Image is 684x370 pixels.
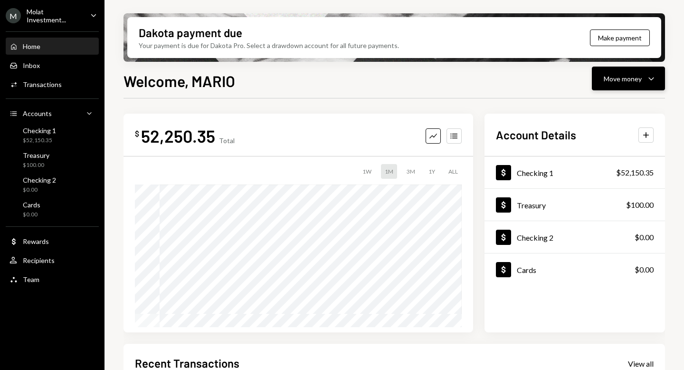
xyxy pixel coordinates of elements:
a: Cards$0.00 [484,253,665,285]
button: Make payment [590,29,650,46]
div: 52,250.35 [141,125,215,146]
a: Checking 1$52,150.35 [6,124,99,146]
div: Home [23,42,40,50]
div: $0.00 [23,211,40,219]
div: Treasury [517,201,546,210]
div: Cards [23,201,40,209]
div: 1W [359,164,375,179]
div: $100.00 [23,161,49,169]
div: M [6,8,21,23]
div: Checking 2 [517,233,553,242]
div: ALL [445,164,462,179]
h1: Welcome, MARIO [123,71,235,90]
a: Inbox [6,57,99,74]
div: Checking 1 [517,168,553,177]
div: $0.00 [635,232,654,243]
div: 1M [381,164,397,179]
div: Cards [517,265,536,274]
div: Dakota payment due [139,25,242,40]
div: Transactions [23,80,62,88]
div: $52,150.35 [23,136,56,145]
div: Treasury [23,151,49,159]
a: Checking 2$0.00 [484,221,665,253]
div: $0.00 [23,186,56,194]
a: Treasury$100.00 [6,148,99,171]
div: $52,150.35 [616,167,654,178]
div: Rewards [23,237,49,245]
a: Transactions [6,76,99,93]
h2: Account Details [496,127,576,143]
a: Accounts [6,105,99,122]
a: Checking 1$52,150.35 [484,156,665,188]
a: Checking 2$0.00 [6,173,99,196]
a: Home [6,38,99,55]
div: Checking 2 [23,176,56,184]
div: $100.00 [626,199,654,211]
div: 1Y [425,164,439,179]
a: Team [6,271,99,288]
a: View all [628,358,654,369]
div: Checking 1 [23,127,56,135]
div: Recipients [23,256,55,264]
div: 3M [403,164,419,179]
a: Rewards [6,233,99,250]
div: Inbox [23,61,40,69]
button: Move money [592,67,665,90]
a: Cards$0.00 [6,198,99,221]
div: $ [135,129,139,138]
div: Move money [604,74,642,84]
div: View all [628,359,654,369]
div: Team [23,275,39,283]
div: Accounts [23,109,52,117]
div: $0.00 [635,264,654,275]
div: Molat Investment... [27,8,83,24]
a: Recipients [6,252,99,269]
div: Your payment is due for Dakota Pro. Select a drawdown account for all future payments. [139,40,399,50]
a: Treasury$100.00 [484,189,665,221]
div: Total [219,136,235,145]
